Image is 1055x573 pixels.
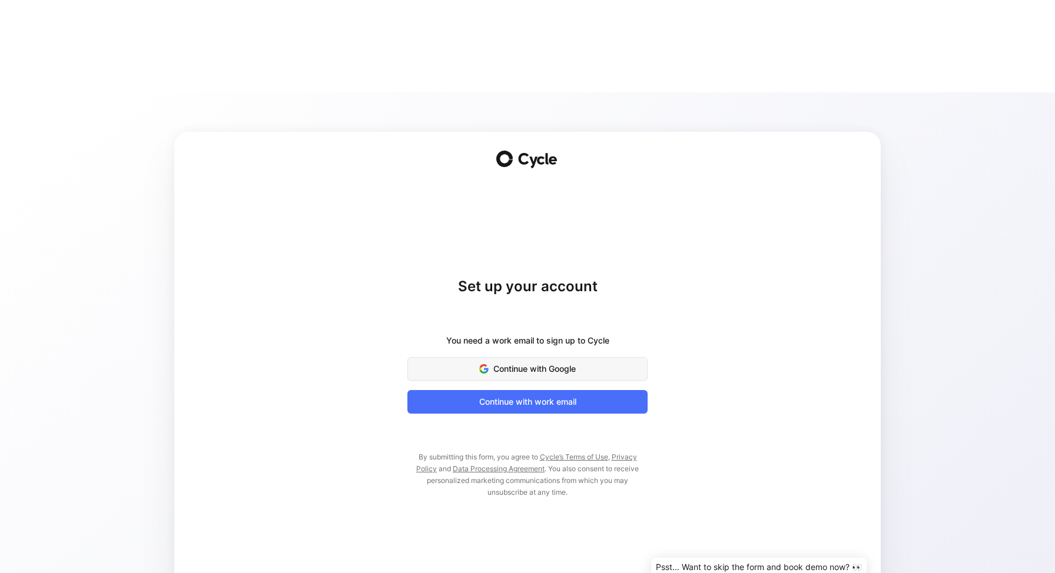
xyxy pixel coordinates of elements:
[422,395,633,409] span: Continue with work email
[422,362,633,376] span: Continue with Google
[407,390,648,414] button: Continue with work email
[407,357,648,381] button: Continue with Google
[540,452,608,461] a: Cycle’s Terms of Use
[446,334,609,348] div: You need a work email to sign up to Cycle
[407,277,648,296] h1: Set up your account
[407,451,648,498] p: By submitting this form, you agree to , and . You also consent to receive personalized marketing ...
[453,464,545,473] a: Data Processing Agreement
